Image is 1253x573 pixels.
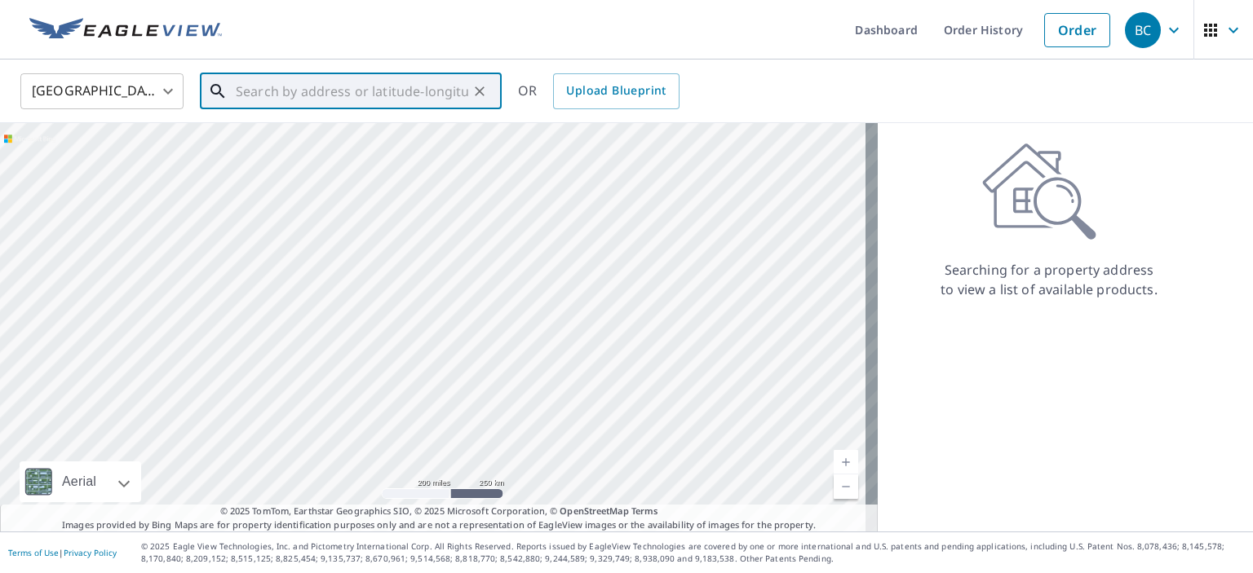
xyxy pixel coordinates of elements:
p: Searching for a property address to view a list of available products. [940,260,1158,299]
span: Upload Blueprint [566,81,666,101]
div: Aerial [20,461,141,502]
a: Privacy Policy [64,547,117,558]
div: OR [518,73,680,109]
div: BC [1125,12,1161,48]
a: OpenStreetMap [560,505,628,517]
p: © 2025 Eagle View Technologies, Inc. and Pictometry International Corp. All Rights Reserved. Repo... [141,540,1245,565]
a: Terms [631,505,658,517]
a: Terms of Use [8,547,59,558]
img: EV Logo [29,18,222,42]
div: Aerial [57,461,101,502]
a: Current Level 5, Zoom Out [834,474,858,499]
input: Search by address or latitude-longitude [236,68,468,114]
a: Current Level 5, Zoom In [834,450,858,474]
button: Clear [468,80,491,103]
a: Order [1044,13,1110,47]
p: | [8,548,117,558]
a: Upload Blueprint [553,73,679,109]
div: [GEOGRAPHIC_DATA] [20,68,184,114]
span: © 2025 TomTom, Earthstar Geographics SIO, © 2025 Microsoft Corporation, © [220,505,658,518]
